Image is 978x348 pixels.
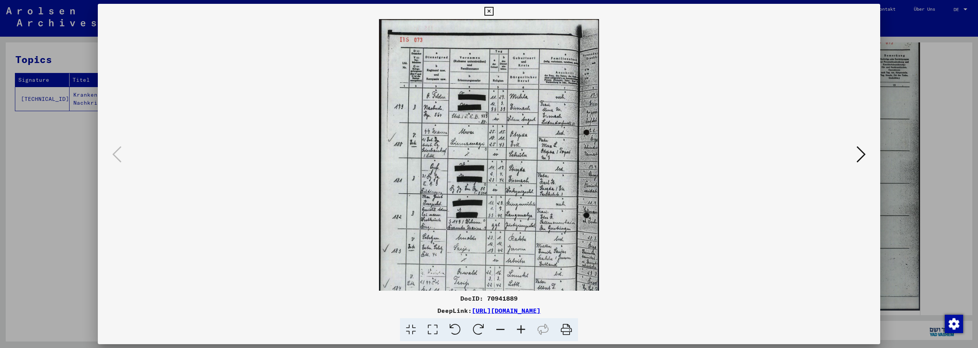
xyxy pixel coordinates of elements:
img: Zustimmung ändern [945,315,963,333]
img: 001.jpg [379,19,599,329]
div: DocID: 70941889 [98,294,880,303]
a: [URL][DOMAIN_NAME] [472,307,541,314]
div: Zustimmung ändern [944,314,963,333]
div: DeepLink: [98,306,880,315]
